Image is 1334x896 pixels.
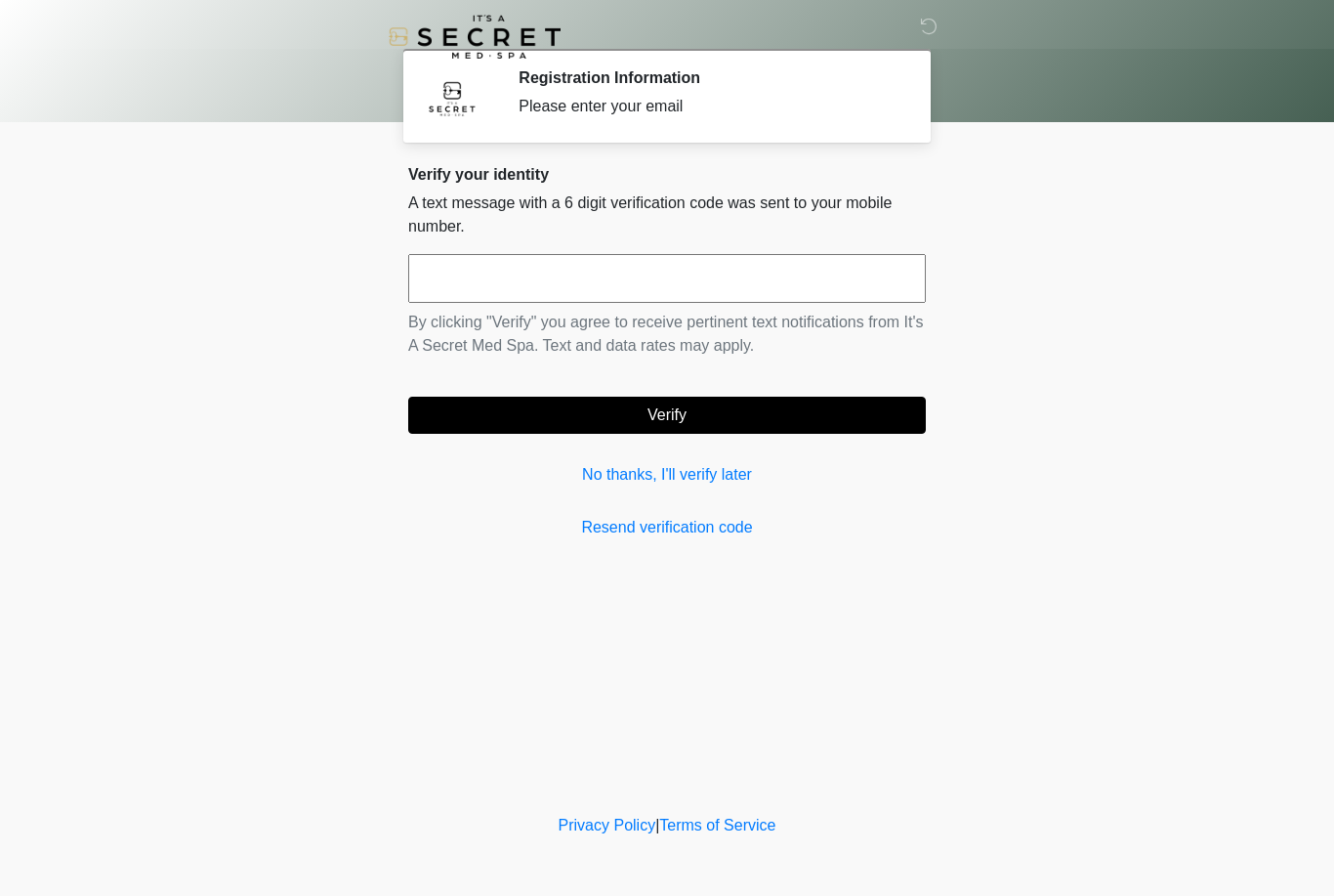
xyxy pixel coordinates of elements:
h2: Registration Information [519,68,896,87]
img: Agent Avatar [423,68,481,127]
button: Verify [408,397,926,434]
a: No thanks, I'll verify later [408,463,926,487]
a: Terms of Service [659,817,775,833]
div: Please enter your email [519,95,896,118]
h2: Verify your identity [408,165,926,184]
p: A text message with a 6 digit verification code was sent to your mobile number. [408,192,926,238]
a: Privacy Policy [559,817,656,833]
img: It's A Secret Med Spa Logo [389,15,561,59]
p: By clicking "Verify" you agree to receive pertinent text notifications from It's A Secret Med Spa... [408,311,926,358]
a: | [655,817,659,833]
a: Resend verification code [408,516,926,539]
